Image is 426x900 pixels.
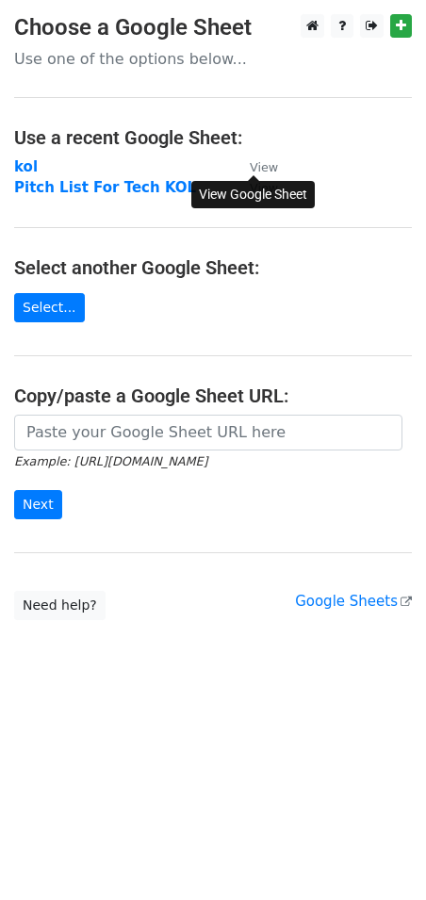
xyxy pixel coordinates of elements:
small: Example: [URL][DOMAIN_NAME] [14,454,207,468]
h4: Select another Google Sheet: [14,256,412,279]
a: Select... [14,293,85,322]
input: Paste your Google Sheet URL here [14,415,402,450]
small: View [250,160,278,174]
h3: Choose a Google Sheet [14,14,412,41]
p: Use one of the options below... [14,49,412,69]
input: Next [14,490,62,519]
a: Need help? [14,591,106,620]
a: Google Sheets [295,593,412,610]
div: View Google Sheet [191,181,315,208]
h4: Use a recent Google Sheet: [14,126,412,149]
a: View [231,158,278,175]
a: kol [14,158,38,175]
h4: Copy/paste a Google Sheet URL: [14,385,412,407]
a: Pitch List For Tech KOL [14,179,196,196]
